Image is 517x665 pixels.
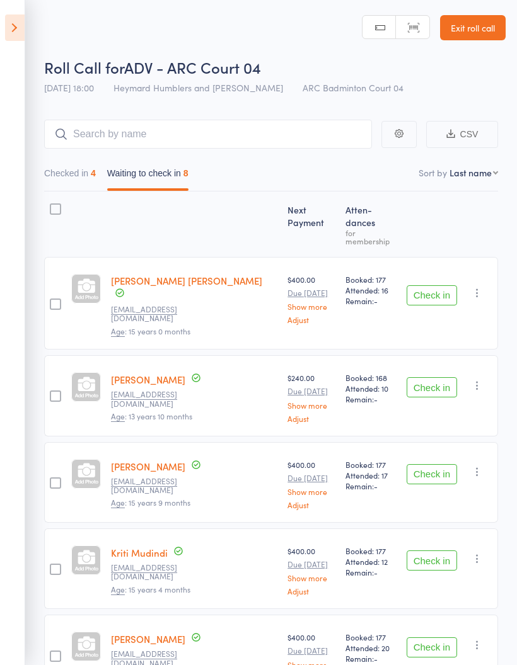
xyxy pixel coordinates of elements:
[113,81,283,94] span: Heymard Humblers and [PERSON_NAME]
[407,377,457,397] button: Check in
[183,168,189,178] div: 8
[346,459,396,470] span: Booked: 177
[111,497,190,508] span: : 15 years 9 months
[450,166,492,179] div: Last name
[111,546,168,559] a: Kriti Mudindi
[288,560,335,569] small: Due [DATE]
[288,315,335,324] a: Adjust
[288,387,335,395] small: Due [DATE]
[288,646,335,655] small: Due [DATE]
[288,459,335,509] div: $400.00
[288,501,335,509] a: Adjust
[288,487,335,496] a: Show more
[111,305,193,323] small: swetha2312003@gmail.com
[340,197,401,251] div: Atten­dances
[346,274,396,285] span: Booked: 177
[374,480,378,491] span: -
[111,411,192,422] span: : 13 years 10 months
[346,567,396,577] span: Remain:
[346,285,396,295] span: Attended: 16
[111,274,262,287] a: [PERSON_NAME] [PERSON_NAME]
[346,642,396,653] span: Attended: 20
[346,394,396,404] span: Remain:
[288,372,335,422] div: $240.00
[111,390,193,408] small: prabhasekar@gmail.com
[124,57,261,77] span: ADV - ARC Court 04
[282,197,340,251] div: Next Payment
[111,326,190,337] span: : 15 years 0 months
[407,550,457,571] button: Check in
[288,288,335,297] small: Due [DATE]
[303,81,404,94] span: ARC Badminton Court 04
[346,632,396,642] span: Booked: 177
[346,470,396,480] span: Attended: 17
[346,480,396,491] span: Remain:
[111,477,193,495] small: vidya.v.04@gmail.com
[111,563,193,581] small: sirimudindi@gmail.com
[346,383,396,394] span: Attended: 10
[111,632,185,645] a: [PERSON_NAME]
[288,587,335,595] a: Adjust
[288,574,335,582] a: Show more
[407,285,457,305] button: Check in
[288,401,335,409] a: Show more
[374,295,378,306] span: -
[288,414,335,423] a: Adjust
[374,653,378,664] span: -
[346,372,396,383] span: Booked: 168
[407,637,457,657] button: Check in
[407,464,457,484] button: Check in
[44,162,96,191] button: Checked in4
[346,229,396,245] div: for membership
[419,166,447,179] label: Sort by
[44,81,94,94] span: [DATE] 18:00
[91,168,96,178] div: 4
[288,274,335,324] div: $400.00
[346,653,396,664] span: Remain:
[346,295,396,306] span: Remain:
[44,120,372,149] input: Search by name
[111,460,185,473] a: [PERSON_NAME]
[288,474,335,482] small: Due [DATE]
[288,302,335,310] a: Show more
[107,162,189,191] button: Waiting to check in8
[346,556,396,567] span: Attended: 12
[374,394,378,404] span: -
[440,15,506,40] a: Exit roll call
[288,545,335,595] div: $400.00
[111,584,190,595] span: : 15 years 4 months
[44,57,124,77] span: Roll Call for
[426,121,498,148] button: CSV
[346,545,396,556] span: Booked: 177
[111,373,185,386] a: [PERSON_NAME]
[374,567,378,577] span: -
